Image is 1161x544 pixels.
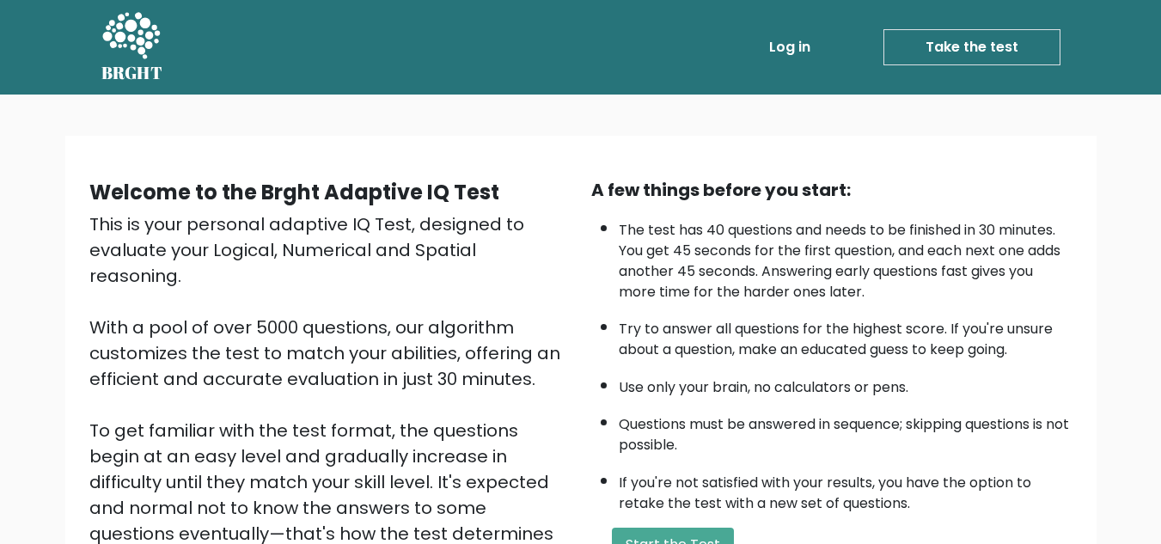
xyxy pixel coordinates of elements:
h5: BRGHT [101,63,163,83]
b: Welcome to the Brght Adaptive IQ Test [89,178,499,206]
li: Use only your brain, no calculators or pens. [619,369,1072,398]
div: A few things before you start: [591,177,1072,203]
li: If you're not satisfied with your results, you have the option to retake the test with a new set ... [619,464,1072,514]
a: BRGHT [101,7,163,88]
li: Try to answer all questions for the highest score. If you're unsure about a question, make an edu... [619,310,1072,360]
a: Log in [762,30,817,64]
li: Questions must be answered in sequence; skipping questions is not possible. [619,406,1072,455]
a: Take the test [883,29,1060,65]
li: The test has 40 questions and needs to be finished in 30 minutes. You get 45 seconds for the firs... [619,211,1072,303]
